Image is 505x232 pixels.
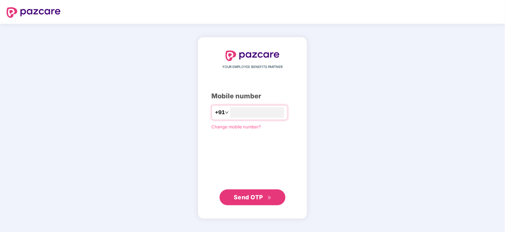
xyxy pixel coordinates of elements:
[220,189,285,205] button: Send OTPdouble-right
[7,7,61,18] img: logo
[215,108,225,116] span: +91
[211,124,261,129] a: Change mobile number?
[211,91,294,101] div: Mobile number
[226,50,279,61] img: logo
[267,196,272,200] span: double-right
[223,64,283,70] span: YOUR EMPLOYEE BENEFITS PARTNER
[225,111,229,115] span: down
[234,194,263,201] span: Send OTP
